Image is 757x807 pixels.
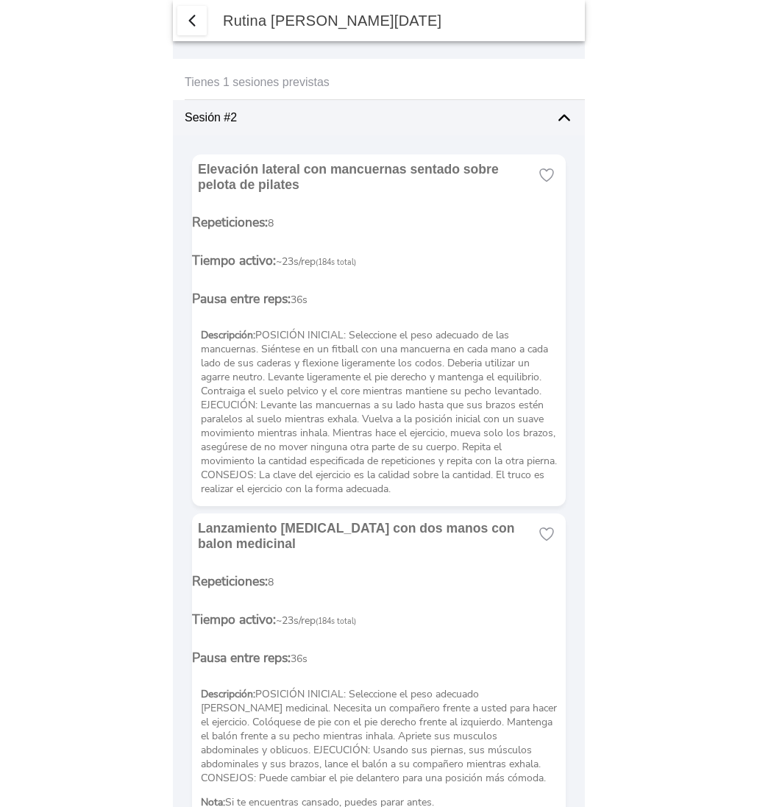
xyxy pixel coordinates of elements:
ion-label: Tienes 1 sesiones previstas [185,76,573,89]
strong: Descripción: [201,328,255,342]
p: POSICIÓN INICIAL: Seleccione el peso adecuado [PERSON_NAME] medicinal. Necesita un compañero fren... [201,687,557,785]
small: (184s total) [316,257,356,268]
ion-title: Rutina [PERSON_NAME][DATE] [208,13,585,29]
p: ~23s/rep [192,252,566,269]
ion-label: Sesión #2 [185,111,544,124]
strong: Descripción: [201,687,255,701]
span: Repeticiones: [192,572,268,590]
p: POSICIÓN INICIAL: Seleccione el peso adecuado de las mancuernas. Siéntese en un fitball con una m... [201,328,557,496]
span: Tiempo activo: [192,611,276,628]
p: 36s [192,649,566,666]
p: 8 [192,213,566,231]
span: Pausa entre reps: [192,649,291,666]
span: Repeticiones: [192,213,268,231]
p: 36s [192,290,566,307]
span: Pausa entre reps: [192,290,291,307]
p: ~23s/rep [192,611,566,628]
p: 8 [192,572,566,590]
span: Tiempo activo: [192,252,276,269]
small: (184s total) [316,616,356,627]
ion-card-title: Elevación lateral con mancuernas sentado sobre pelota de pilates [198,162,527,193]
ion-card-title: Lanzamiento [MEDICAL_DATA] con dos manos con balon medicinal [198,521,527,552]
